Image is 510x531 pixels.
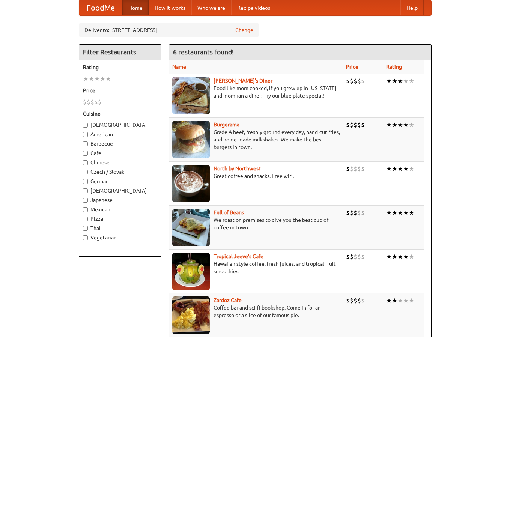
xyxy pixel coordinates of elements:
[354,209,357,217] li: $
[173,48,234,56] ng-pluralize: 6 restaurants found!
[361,121,365,129] li: $
[361,253,365,261] li: $
[83,170,88,174] input: Czech / Slovak
[357,121,361,129] li: $
[214,165,261,171] a: North by Northwest
[386,64,402,70] a: Rating
[83,121,157,129] label: [DEMOGRAPHIC_DATA]
[214,253,263,259] b: Tropical Jeeve's Cafe
[400,0,424,15] a: Help
[83,123,88,128] input: [DEMOGRAPHIC_DATA]
[83,151,88,156] input: Cafe
[83,196,157,204] label: Japanese
[83,235,88,240] input: Vegetarian
[172,304,340,319] p: Coffee bar and sci-fi bookshop. Come in for an espresso or a slice of our famous pie.
[350,209,354,217] li: $
[83,168,157,176] label: Czech / Slovak
[357,253,361,261] li: $
[346,121,350,129] li: $
[79,45,161,60] h4: Filter Restaurants
[409,121,414,129] li: ★
[397,296,403,305] li: ★
[83,179,88,184] input: German
[403,77,409,85] li: ★
[392,121,397,129] li: ★
[346,253,350,261] li: $
[409,296,414,305] li: ★
[105,75,111,83] li: ★
[346,64,358,70] a: Price
[403,209,409,217] li: ★
[386,253,392,261] li: ★
[83,206,157,213] label: Mexican
[403,296,409,305] li: ★
[172,84,340,99] p: Food like mom cooked, if you grew up in [US_STATE] and mom ran a diner. Try our blue plate special!
[397,209,403,217] li: ★
[83,63,157,71] h5: Rating
[98,98,102,106] li: $
[409,77,414,85] li: ★
[350,296,354,305] li: $
[83,110,157,117] h5: Cuisine
[403,253,409,261] li: ★
[79,0,122,15] a: FoodMe
[172,128,340,151] p: Grade A beef, freshly ground every day, hand-cut fries, and home-made milkshakes. We make the bes...
[386,121,392,129] li: ★
[350,165,354,173] li: $
[361,209,365,217] li: $
[392,253,397,261] li: ★
[214,122,239,128] b: Burgerama
[83,217,88,221] input: Pizza
[397,165,403,173] li: ★
[172,121,210,158] img: burgerama.jpg
[79,23,259,37] div: Deliver to: [STREET_ADDRESS]
[83,187,157,194] label: [DEMOGRAPHIC_DATA]
[83,149,157,157] label: Cafe
[172,260,340,275] p: Hawaiian style coffee, fresh juices, and tropical fruit smoothies.
[354,77,357,85] li: $
[392,77,397,85] li: ★
[397,121,403,129] li: ★
[214,78,272,84] a: [PERSON_NAME]'s Diner
[350,121,354,129] li: $
[392,165,397,173] li: ★
[83,198,88,203] input: Japanese
[235,26,253,34] a: Change
[354,165,357,173] li: $
[354,253,357,261] li: $
[191,0,231,15] a: Who we are
[83,140,157,147] label: Barbecue
[214,209,244,215] b: Full of Beans
[346,296,350,305] li: $
[409,165,414,173] li: ★
[350,77,354,85] li: $
[361,77,365,85] li: $
[172,209,210,246] img: beans.jpg
[231,0,276,15] a: Recipe videos
[403,165,409,173] li: ★
[83,131,157,138] label: American
[83,98,87,106] li: $
[386,209,392,217] li: ★
[100,75,105,83] li: ★
[386,296,392,305] li: ★
[83,224,157,232] label: Thai
[392,209,397,217] li: ★
[409,253,414,261] li: ★
[357,77,361,85] li: $
[357,165,361,173] li: $
[87,98,90,106] li: $
[392,296,397,305] li: ★
[172,172,340,180] p: Great coffee and snacks. Free wifi.
[172,296,210,334] img: zardoz.jpg
[386,165,392,173] li: ★
[83,234,157,241] label: Vegetarian
[83,226,88,231] input: Thai
[357,209,361,217] li: $
[403,121,409,129] li: ★
[83,87,157,94] h5: Price
[354,121,357,129] li: $
[83,159,157,166] label: Chinese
